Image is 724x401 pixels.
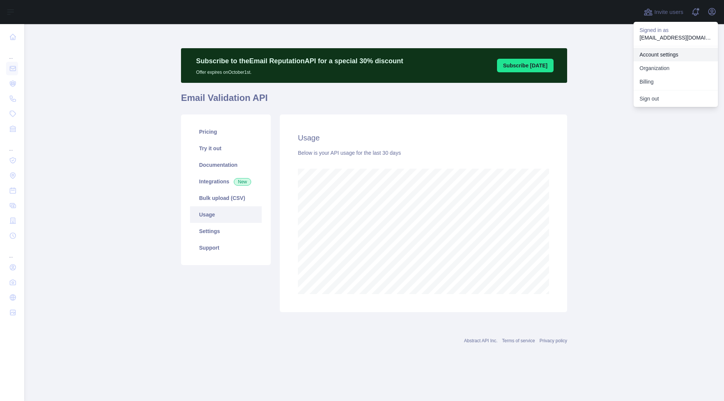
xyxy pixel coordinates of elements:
[633,92,718,105] button: Sign out
[464,338,498,343] a: Abstract API Inc.
[6,244,18,259] div: ...
[633,48,718,61] a: Account settings
[640,26,712,34] p: Signed in as
[196,56,403,66] p: Subscribe to the Email Reputation API for a special 30 % discount
[196,66,403,75] p: Offer expires on October 1st.
[190,173,262,190] a: Integrations New
[640,34,712,41] p: [EMAIL_ADDRESS][DOMAIN_NAME]
[181,92,567,110] h1: Email Validation API
[190,190,262,206] a: Bulk upload (CSV)
[502,338,535,343] a: Terms of service
[190,223,262,239] a: Settings
[6,45,18,60] div: ...
[633,75,718,88] button: Billing
[6,137,18,152] div: ...
[654,8,683,17] span: Invite users
[190,239,262,256] a: Support
[633,61,718,75] a: Organization
[540,338,567,343] a: Privacy policy
[642,6,685,18] button: Invite users
[190,157,262,173] a: Documentation
[190,140,262,157] a: Try it out
[497,59,554,72] button: Subscribe [DATE]
[234,178,251,186] span: New
[190,124,262,140] a: Pricing
[298,133,549,143] h2: Usage
[190,206,262,223] a: Usage
[298,149,549,157] div: Below is your API usage for the last 30 days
